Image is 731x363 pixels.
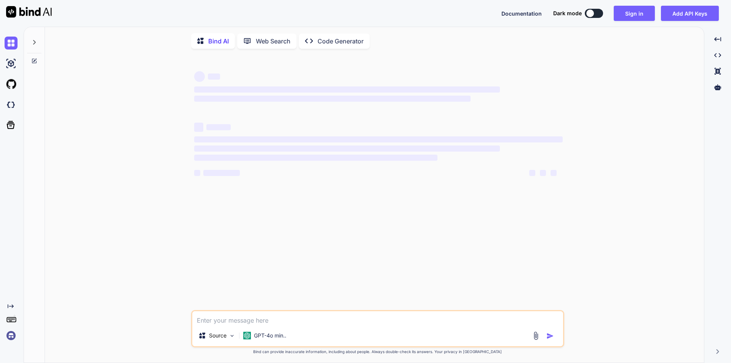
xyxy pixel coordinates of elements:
[194,71,205,82] span: ‌
[254,332,286,339] p: GPT-4o min..
[194,146,500,152] span: ‌
[529,170,535,176] span: ‌
[5,78,18,91] img: githubLight
[546,332,554,340] img: icon
[501,10,542,17] span: Documentation
[194,136,563,142] span: ‌
[614,6,655,21] button: Sign in
[194,155,437,161] span: ‌
[208,37,229,46] p: Bind AI
[5,37,18,50] img: chat
[5,98,18,111] img: darkCloudIdeIcon
[194,96,471,102] span: ‌
[5,57,18,70] img: ai-studio
[6,6,52,18] img: Bind AI
[256,37,290,46] p: Web Search
[203,170,240,176] span: ‌
[318,37,364,46] p: Code Generator
[661,6,719,21] button: Add API Keys
[206,124,231,130] span: ‌
[501,10,542,18] button: Documentation
[553,10,582,17] span: Dark mode
[194,170,200,176] span: ‌
[540,170,546,176] span: ‌
[208,74,220,80] span: ‌
[5,329,18,342] img: signin
[194,86,500,93] span: ‌
[243,332,251,339] img: GPT-4o mini
[194,123,203,132] span: ‌
[229,333,235,339] img: Pick Models
[551,170,557,176] span: ‌
[531,331,540,340] img: attachment
[209,332,227,339] p: Source
[191,349,564,355] p: Bind can provide inaccurate information, including about people. Always double-check its answers....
